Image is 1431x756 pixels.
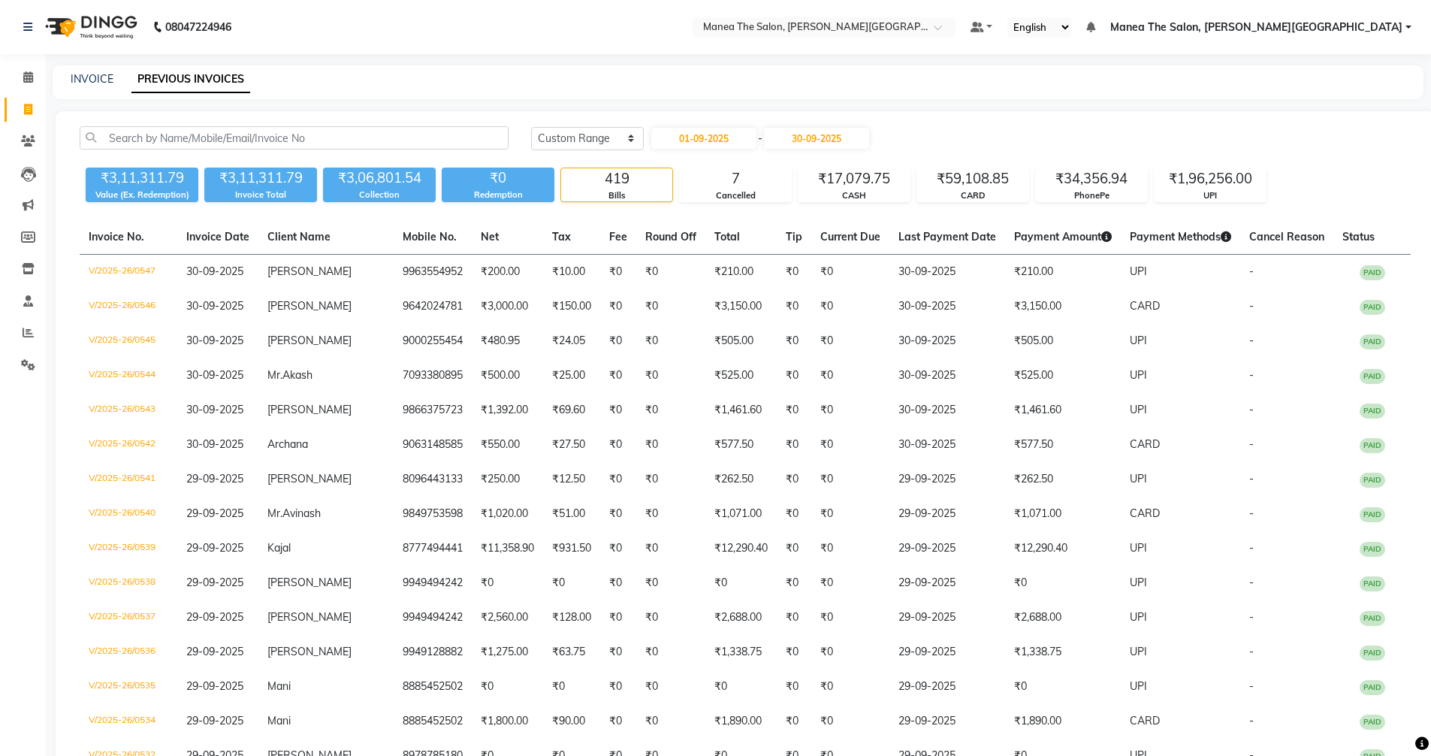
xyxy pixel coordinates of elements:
a: INVOICE [71,72,113,86]
td: ₹0 [811,600,889,635]
td: ₹525.00 [1005,358,1121,393]
td: ₹480.95 [472,324,543,358]
span: PAID [1360,334,1385,349]
td: V/2025-26/0541 [80,462,177,497]
span: [PERSON_NAME] [267,576,352,589]
td: 30-09-2025 [889,358,1005,393]
span: - [1249,645,1254,658]
div: ₹17,079.75 [799,168,910,189]
td: ₹90.00 [543,704,600,739]
td: ₹577.50 [1005,428,1121,462]
span: [PERSON_NAME] [267,645,352,658]
span: UPI [1130,403,1147,416]
td: 9642024781 [394,289,472,324]
td: ₹0 [472,566,543,600]
td: ₹0 [636,462,705,497]
td: ₹0 [600,428,636,462]
span: Current Due [820,230,880,243]
span: UPI [1130,334,1147,347]
td: ₹0 [636,393,705,428]
a: PREVIOUS INVOICES [131,66,250,93]
span: - [1249,507,1254,520]
td: V/2025-26/0545 [80,324,177,358]
span: PAID [1360,576,1385,591]
span: PAID [1360,646,1385,661]
td: 9063148585 [394,428,472,462]
td: ₹3,150.00 [1005,289,1121,324]
div: PhonePe [1036,189,1147,202]
div: ₹3,06,801.54 [323,168,436,189]
td: ₹0 [600,670,636,704]
td: ₹0 [636,531,705,566]
td: ₹0 [636,289,705,324]
td: ₹0 [777,289,811,324]
span: Payment Amount [1014,230,1112,243]
span: Tax [552,230,571,243]
td: ₹0 [811,393,889,428]
span: 30-09-2025 [186,299,243,313]
td: 8885452502 [394,670,472,704]
td: ₹0 [600,289,636,324]
td: 29-09-2025 [889,600,1005,635]
td: ₹505.00 [705,324,777,358]
td: V/2025-26/0542 [80,428,177,462]
span: PAID [1360,404,1385,419]
td: 8885452502 [394,704,472,739]
span: 29-09-2025 [186,679,243,693]
td: ₹12,290.40 [705,531,777,566]
span: [PERSON_NAME] [267,403,352,416]
input: Start Date [651,128,756,149]
td: ₹128.00 [543,600,600,635]
td: ₹1,338.75 [705,635,777,670]
span: Total [714,230,740,243]
span: - [1249,610,1254,624]
td: ₹0 [600,462,636,497]
td: 29-09-2025 [889,670,1005,704]
td: ₹0 [811,428,889,462]
td: ₹51.00 [543,497,600,531]
span: PAID [1360,611,1385,626]
span: Round Off [645,230,696,243]
td: ₹525.00 [705,358,777,393]
td: V/2025-26/0546 [80,289,177,324]
td: ₹10.00 [543,255,600,290]
td: ₹2,688.00 [1005,600,1121,635]
span: Cancel Reason [1249,230,1324,243]
td: ₹150.00 [543,289,600,324]
td: 30-09-2025 [889,255,1005,290]
td: ₹0 [811,566,889,600]
span: - [1249,472,1254,485]
td: ₹0 [777,428,811,462]
td: ₹1,800.00 [472,704,543,739]
span: UPI [1130,265,1147,278]
td: V/2025-26/0537 [80,600,177,635]
td: 29-09-2025 [889,531,1005,566]
td: ₹1,461.60 [1005,393,1121,428]
td: 7093380895 [394,358,472,393]
td: ₹0 [600,600,636,635]
td: ₹0 [636,704,705,739]
span: - [1249,334,1254,347]
span: - [1249,576,1254,589]
span: 29-09-2025 [186,714,243,727]
span: Invoice Date [186,230,249,243]
span: Manea The Salon, [PERSON_NAME][GEOGRAPHIC_DATA] [1110,20,1402,35]
td: ₹0 [777,531,811,566]
span: UPI [1130,610,1147,624]
td: ₹2,688.00 [705,600,777,635]
td: ₹0 [543,566,600,600]
td: 9963554952 [394,255,472,290]
td: ₹1,020.00 [472,497,543,531]
td: ₹1,338.75 [1005,635,1121,670]
span: PAID [1360,265,1385,280]
span: CARD [1130,714,1160,727]
td: ₹0 [777,255,811,290]
span: - [1249,437,1254,451]
span: UPI [1130,368,1147,382]
span: 30-09-2025 [186,265,243,278]
td: ₹0 [811,497,889,531]
td: ₹0 [811,255,889,290]
div: Bills [561,189,672,202]
div: CASH [799,189,910,202]
td: ₹0 [811,670,889,704]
